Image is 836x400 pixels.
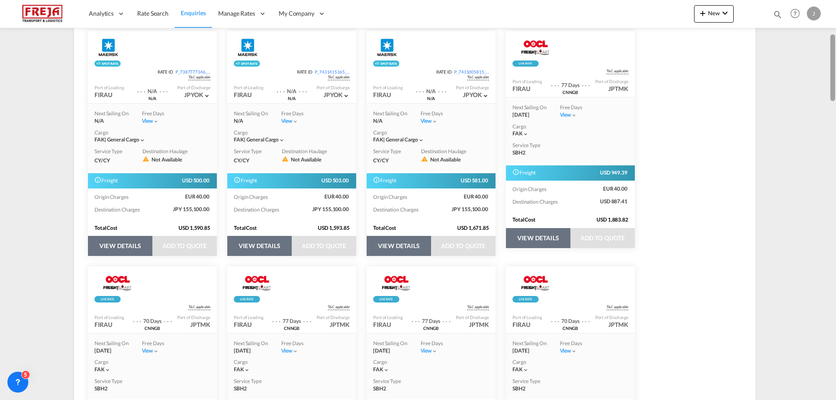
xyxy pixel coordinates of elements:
[234,340,268,347] div: Next Sailing On
[94,118,129,125] div: N/A
[373,225,444,232] div: Total Cost
[173,206,210,213] span: JPY 155,100.00
[94,61,121,67] div: Rollable available
[158,69,175,75] span: RATE ID
[94,194,129,200] span: Origin Charges
[512,186,547,192] span: Origin Charges
[512,111,547,119] div: [DATE]
[512,78,542,84] div: Port of Loading
[582,77,590,89] div: . . .
[376,272,417,294] img: OOCL FreightSmart
[315,69,350,75] div: P_7431415365_P01l1rx7h
[597,216,635,224] span: USD 1,883.82
[152,236,217,256] button: ADD TO QUOTE
[175,69,210,75] div: P_7387777346_P01l1rx7j
[343,92,350,99] md-icon: icon-chevron-down
[272,325,311,331] div: via Port CNNGB
[373,314,403,320] div: Port of Loading
[373,61,399,67] div: Rollable available
[452,206,489,213] span: JPY 155,100.00
[560,340,595,347] div: Free Days
[373,176,380,183] md-icon: Spot Rates are dynamic &can fluctuate with time
[600,198,628,205] span: USD 887.41
[571,112,577,118] md-icon: icon-chevron-down
[94,157,110,165] span: CY/CY
[373,194,408,200] span: Origin Charges
[512,198,559,205] span: Destination Charges
[94,359,210,366] div: Cargo
[373,378,408,385] div: Service Type
[431,236,496,256] button: ADD TO QUOTE
[281,118,316,125] div: Viewicon-chevron-down
[299,83,307,95] div: . . .
[421,340,455,347] div: Free Days
[383,367,389,373] md-icon: icon-chevron-down
[142,340,177,347] div: Free Days
[321,177,350,185] span: USD 503.00
[788,6,807,22] div: Help
[424,83,438,95] div: Transit Time Not Available
[512,340,547,347] div: Next Sailing On
[94,225,165,232] div: Total Cost
[328,305,350,310] span: Get Guaranteed Slot UponBooking Confirmation
[560,111,595,119] div: Viewicon-chevron-down
[139,137,145,143] md-icon: icon-chevron-down
[145,83,159,95] div: Transit Time Not Available
[94,296,121,302] img: rpa-live-rate.png
[373,359,489,366] div: Cargo
[218,9,255,18] span: Manage Rates
[94,385,108,393] span: SBH2
[94,347,129,355] div: [DATE]
[421,155,428,162] md-icon: icon-alert
[512,61,539,67] div: Rollable available
[411,313,420,325] div: . . .
[454,69,489,75] div: P_7431005815_P01l1rx7e
[234,194,269,200] span: Origin Charges
[142,155,149,162] md-icon: icon-alert
[421,347,455,355] div: Viewicon-chevron-down
[482,91,489,98] span: Port of Discharge JPYOK Port of Destination JPTMK
[373,176,397,185] span: Freight
[343,91,350,98] span: Port of Discharge JPYOK Port of Destination JPTMK
[142,110,177,118] div: Free Days
[94,320,112,329] div: FIRAU
[98,37,119,58] img: Maersk Spot
[373,340,408,347] div: Next Sailing On
[142,347,177,355] div: Viewicon-chevron-down
[281,340,316,347] div: Free Days
[383,136,385,143] span: |
[373,61,399,67] img: Spot_rate_rollable_v2.png
[512,359,628,366] div: Cargo
[94,84,124,91] div: Port of Loading
[421,148,466,155] div: Destination Haulage
[164,313,172,325] div: . . .
[94,136,139,144] div: general cargo
[234,136,246,143] span: FAK
[457,225,496,232] span: USD 1,671.85
[373,148,408,155] div: Service Type
[436,69,454,75] span: RATE ID
[234,296,260,302] div: Rollable available
[773,10,782,23] div: icon-magnify
[418,137,424,143] md-icon: icon-chevron-down
[159,83,168,95] div: . . .
[237,37,259,58] img: Maersk Spot
[185,193,210,201] span: EUR 40.00
[94,91,112,99] div: FIRAU
[234,176,258,185] span: Freight
[431,118,438,124] md-icon: icon-chevron-down
[94,148,129,155] div: Service Type
[456,84,489,91] div: Port of Discharge
[89,9,114,18] span: Analytics
[512,314,542,320] div: Port of Loading
[469,320,489,329] div: JPTMK
[94,61,121,67] img: Spot_rate_rollable_v2.png
[411,95,451,101] div: via Port Not Available
[464,193,489,201] span: EUR 40.00
[330,320,350,329] div: JPTMK
[88,236,152,256] button: VIEW DETAILS
[181,9,206,17] span: Enquiries
[153,348,159,354] md-icon: icon-chevron-down
[506,228,570,248] button: VIEW DETAILS
[317,314,350,320] div: Port of Discharge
